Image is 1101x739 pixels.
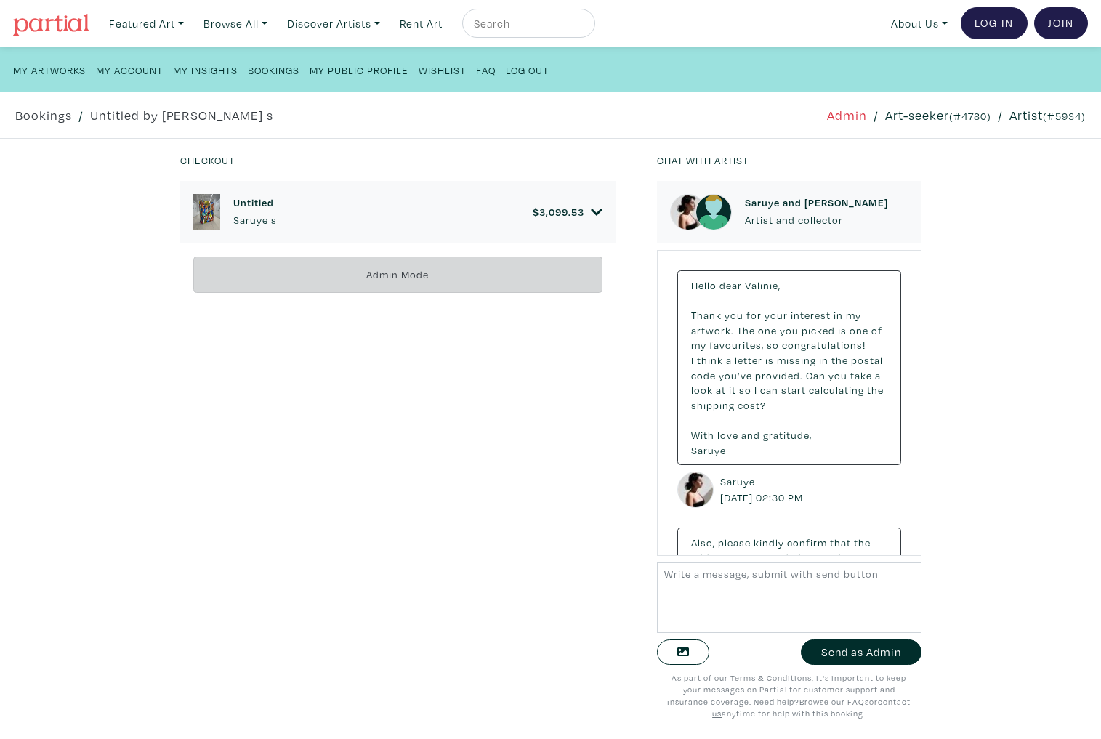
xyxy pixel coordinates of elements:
[828,368,847,382] span: you
[657,153,749,167] small: Chat with artist
[233,212,277,228] p: Saruye s
[777,353,816,367] span: missing
[419,63,466,77] small: Wishlist
[949,109,991,123] small: (#4780)
[717,428,738,442] span: love
[691,338,706,352] span: my
[193,257,602,294] div: Admin Mode
[15,105,72,125] a: Bookings
[729,383,736,397] span: it
[102,9,190,39] a: Featured Art
[760,383,778,397] span: can
[739,383,751,397] span: so
[173,60,238,79] a: My Insights
[804,551,813,565] span: is
[719,278,742,292] span: dear
[506,63,549,77] small: Log Out
[1009,105,1086,125] a: Artist(#5934)
[691,323,734,337] span: artwork.
[720,474,807,505] small: Saruye [DATE] 02:30 PM
[691,353,694,367] span: I
[697,353,723,367] span: think
[831,353,848,367] span: the
[827,105,867,125] a: Admin
[718,536,751,549] span: please
[738,398,766,412] span: cost?
[233,196,277,227] a: Untitled Saruye s
[754,383,757,397] span: I
[533,206,584,218] h6: $
[871,323,882,337] span: of
[791,308,831,322] span: interest
[745,278,781,292] span: Valinie,
[393,9,449,39] a: Rent Art
[765,308,788,322] span: your
[757,551,802,565] span: provided
[13,60,86,79] a: My Artworks
[677,472,714,508] img: phpThumb.php
[13,63,86,77] small: My Artworks
[310,63,408,77] small: My Public Profile
[851,353,883,367] span: postal
[755,368,803,382] span: provided.
[802,323,835,337] span: picked
[716,383,726,397] span: at
[850,323,868,337] span: one
[248,63,299,77] small: Bookings
[816,551,873,565] span: residential.
[746,308,762,322] span: for
[691,308,722,322] span: Thank
[96,60,163,79] a: My Account
[173,63,238,77] small: My Insights
[691,278,717,292] span: Hello
[197,9,274,39] a: Browse All
[726,353,732,367] span: a
[667,672,911,719] small: As part of our Terms & Conditions, it's important to keep your messages on Partial for customer s...
[735,551,754,565] span: you
[90,105,273,125] a: Untitled by [PERSON_NAME] s
[281,9,387,39] a: Discover Artists
[801,639,921,665] button: Send as Admin
[472,15,581,33] input: Search
[1034,7,1088,39] a: Join
[719,368,752,382] span: you’ve
[691,551,732,565] span: address
[787,536,827,549] span: confirm
[834,308,843,322] span: in
[961,7,1028,39] a: Log In
[691,398,735,412] span: shipping
[809,383,864,397] span: calculating
[670,194,706,230] img: phpThumb.php
[838,323,847,337] span: is
[1043,109,1086,123] small: (#5934)
[854,536,871,549] span: the
[310,60,408,79] a: My Public Profile
[712,696,911,719] a: contact us
[806,368,826,382] span: Can
[819,353,828,367] span: in
[780,323,799,337] span: you
[476,63,496,77] small: FAQ
[709,338,764,352] span: favourites,
[782,338,866,352] span: congratulations!
[180,153,235,167] small: Checkout
[691,536,715,549] span: Also,
[745,212,888,228] p: Artist and collector
[763,428,812,442] span: gratitude,
[737,323,755,337] span: The
[419,60,466,79] a: Wishlist
[867,383,884,397] span: the
[193,194,221,230] img: phpThumb.php
[799,696,869,707] a: Browse our FAQs
[691,383,713,397] span: look
[248,60,299,79] a: Bookings
[735,353,762,367] span: letter
[725,308,743,322] span: you
[874,105,879,125] span: /
[885,105,991,125] a: Art-seeker(#4780)
[745,196,888,209] h6: Saruye and [PERSON_NAME]
[695,194,732,230] img: avatar.png
[758,323,777,337] span: one
[476,60,496,79] a: FAQ
[741,428,760,442] span: and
